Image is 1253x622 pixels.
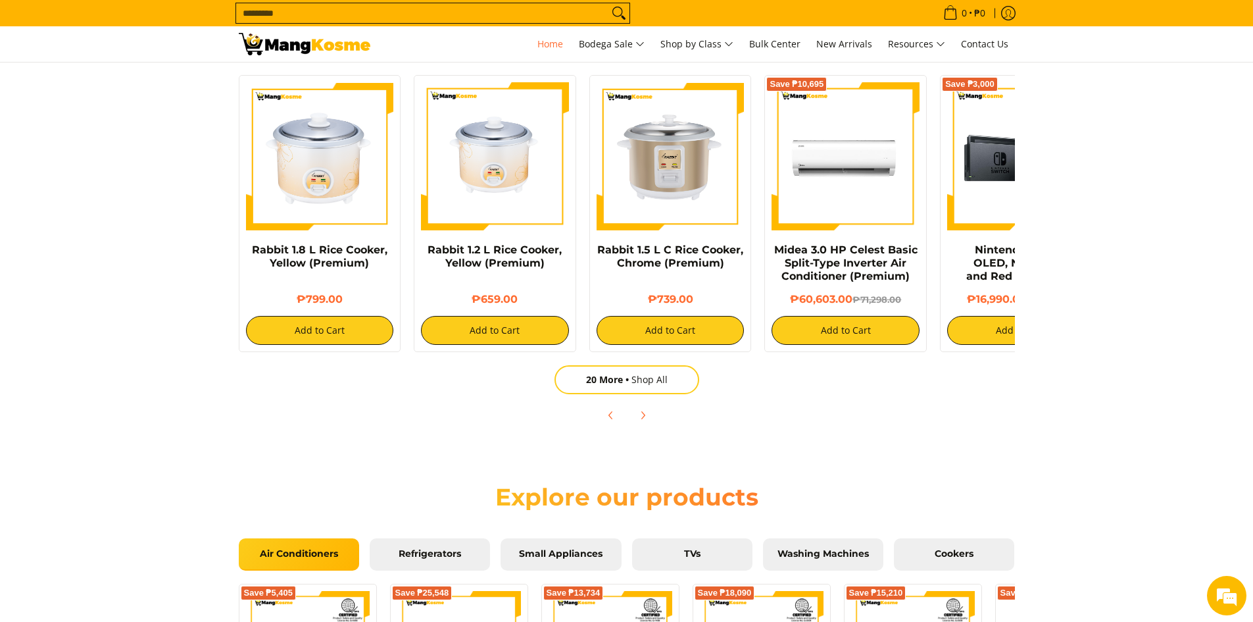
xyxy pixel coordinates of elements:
[849,589,903,597] span: Save ₱15,210
[239,538,359,571] a: Air Conditioners
[642,548,743,560] span: TVs
[772,316,920,345] button: Add to Cart
[510,548,611,560] span: Small Appliances
[436,482,818,512] h2: Explore our products
[770,80,823,88] span: Save ₱10,695
[572,26,651,62] a: Bodega Sale
[774,244,918,282] a: Midea 3.0 HP Celest Basic Split-Type Inverter Air Conditioner (Premium)
[972,9,987,18] span: ₱0
[383,26,1015,62] nav: Main Menu
[945,80,995,88] span: Save ₱3,000
[654,26,740,62] a: Shop by Class
[252,244,387,269] a: Rabbit 1.8 L Rice Cooker, Yellow (Premium)
[966,244,1075,282] a: Nintendo Switch OLED, Neon Blue and Red (Premium)
[743,26,807,62] a: Bulk Center
[852,294,901,305] del: ₱71,298.00
[421,82,569,230] img: rabbit-1.2-liter-rice-cooker-yellow-full-view-mang-kosme
[816,38,872,50] span: New Arrivals
[586,373,631,386] span: 20 More
[395,589,449,597] span: Save ₱25,548
[370,538,490,571] a: Refrigerators
[749,38,800,50] span: Bulk Center
[954,26,1015,62] a: Contact Us
[246,316,394,345] button: Add to Cart
[597,401,626,430] button: Previous
[244,589,293,597] span: Save ₱5,405
[810,26,879,62] a: New Arrivals
[939,6,989,20] span: •
[579,36,645,53] span: Bodega Sale
[239,33,370,55] img: Mang Kosme: Your Home Appliances Warehouse Sale Partner!
[763,538,883,571] a: Washing Machines
[249,548,349,560] span: Air Conditioners
[961,38,1008,50] span: Contact Us
[608,3,629,23] button: Search
[773,548,873,560] span: Washing Machines
[380,548,480,560] span: Refrigerators
[947,82,1095,230] img: nintendo-switch-with-joystick-and-dock-full-view-mang-kosme
[881,26,952,62] a: Resources
[632,538,752,571] a: TVs
[597,244,743,269] a: Rabbit 1.5 L C Rice Cooker, Chrome (Premium)
[246,82,394,230] img: https://mangkosme.com/products/rabbit-1-8-l-rice-cooker-yellow-class-a
[547,589,601,597] span: Save ₱13,734
[772,293,920,306] h6: ₱60,603.00
[888,36,945,53] span: Resources
[246,293,394,306] h6: ₱799.00
[904,548,1004,560] span: Cookers
[628,401,657,430] button: Next
[894,538,1014,571] a: Cookers
[698,589,752,597] span: Save ₱18,090
[597,293,745,306] h6: ₱739.00
[1000,589,1050,597] span: Save ₱9,950
[960,9,969,18] span: 0
[428,244,562,269] a: Rabbit 1.2 L Rice Cooker, Yellow (Premium)
[660,36,733,53] span: Shop by Class
[531,26,570,62] a: Home
[772,82,920,230] img: Midea 3.0 HP Celest Basic Split-Type Inverter Air Conditioner (Premium)
[597,316,745,345] button: Add to Cart
[554,365,699,394] a: 20 MoreShop All
[597,82,745,230] img: https://mangkosme.com/products/rabbit-1-5-l-c-rice-cooker-chrome-class-a
[947,316,1095,345] button: Add to Cart
[501,538,621,571] a: Small Appliances
[421,316,569,345] button: Add to Cart
[537,38,563,50] span: Home
[947,293,1095,306] h6: ₱16,990.00
[421,293,569,306] h6: ₱659.00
